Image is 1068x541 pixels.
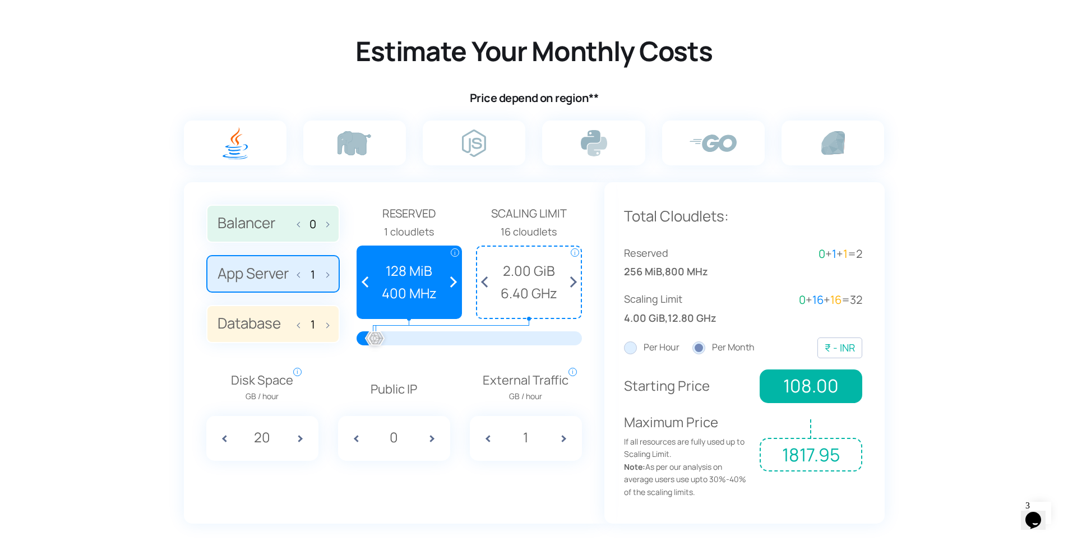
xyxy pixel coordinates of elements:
[819,246,825,261] span: 0
[624,461,645,472] strong: Note:
[338,380,450,399] p: Public IP
[304,268,322,281] input: App Server
[363,283,456,304] span: 400 MHz
[571,248,579,257] span: i
[624,340,679,355] label: Per Hour
[476,224,582,240] div: 16 cloudlets
[206,255,340,293] label: App Server
[743,291,862,309] div: + + =
[568,368,577,376] span: i
[483,390,568,403] span: GB / hour
[850,292,862,307] span: 32
[581,130,607,156] img: python
[483,371,568,403] span: External Traffic
[690,135,737,152] img: go
[812,292,824,307] span: 16
[462,130,486,157] img: node
[692,340,755,355] label: Per Month
[1021,496,1057,530] iframe: chat widget
[483,283,575,304] span: 6.40 GHz
[304,218,322,230] input: Balancer
[223,127,248,159] img: java
[799,292,806,307] span: 0
[181,91,887,105] h4: Price depend on region**
[624,245,743,261] span: Reserved
[476,205,582,223] span: Scaling Limit
[760,369,862,403] span: 108.00
[624,310,665,326] span: 4.00 GiB
[231,390,293,403] span: GB / hour
[843,246,848,261] span: 1
[665,263,708,280] span: 800 MHz
[825,340,855,356] div: ₹ - INR
[206,205,340,243] label: Balancer
[624,291,743,326] div: ,
[624,436,752,498] span: If all resources are fully used up to Scaling Limit. As per our analysis on average users use upt...
[624,263,662,280] span: 256 MiB
[357,224,463,240] div: 1 cloudlets
[743,245,862,263] div: + + =
[231,371,293,403] span: Disk Space
[206,305,340,343] label: Database
[624,411,752,498] p: Maximum Price
[451,248,459,257] span: i
[363,260,456,281] span: 128 MiB
[624,205,862,228] p: Total Cloudlets:
[337,131,371,155] img: php
[357,205,463,223] span: Reserved
[821,131,845,155] img: ruby
[832,246,836,261] span: 1
[760,438,862,471] span: 1817.95
[856,246,862,261] span: 2
[830,292,842,307] span: 16
[624,245,743,280] div: ,
[304,318,322,331] input: Database
[668,310,716,326] span: 12.80 GHz
[293,368,302,376] span: i
[483,260,575,281] span: 2.00 GiB
[181,34,887,68] h2: Estimate Your Monthly Costs
[624,291,743,307] span: Scaling Limit
[624,375,752,396] p: Starting Price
